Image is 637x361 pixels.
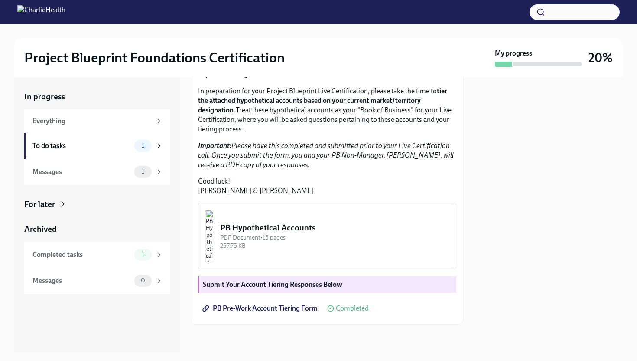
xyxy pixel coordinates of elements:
span: PB Pre-Work Account Tiering Form [204,304,318,313]
h3: 20% [588,50,613,66]
strong: tier the attached hypothetical accounts based on your current market/territory designation. [198,87,447,114]
a: PB Pre-Work Account Tiering Form [198,300,324,317]
div: Messages [32,167,131,177]
em: Please have this completed and submitted prior to your Live Certification call. Once you submit t... [198,141,454,169]
span: Completed [336,305,369,312]
strong: Submit Your Account Tiering Responses Below [203,280,342,289]
div: PDF Document • 15 pages [220,233,449,242]
p: Good luck! [PERSON_NAME] & [PERSON_NAME] [198,177,456,196]
div: To do tasks [32,141,131,151]
strong: My progress [495,49,532,58]
a: Messages0 [24,268,170,294]
p: In preparation for your Project Blueprint Live Certification, please take the time to Treat these... [198,86,456,134]
a: Archived [24,223,170,235]
strong: Important: [198,141,231,150]
a: Messages1 [24,159,170,185]
a: For later [24,199,170,210]
span: 1 [136,168,149,175]
img: PB Hypothetical Accounts [205,210,213,262]
a: In progress [24,91,170,102]
div: For later [24,199,55,210]
div: Everything [32,116,152,126]
span: 0 [136,277,150,284]
a: Completed tasks1 [24,242,170,268]
h2: Project Blueprint Foundations Certification [24,49,285,66]
div: Messages [32,276,131,286]
div: PB Hypothetical Accounts [220,222,449,233]
a: Everything [24,109,170,133]
a: To do tasks1 [24,133,170,159]
img: CharlieHealth [17,5,65,19]
div: 257.75 KB [220,242,449,250]
span: 1 [136,142,149,149]
button: PB Hypothetical AccountsPDF Document•15 pages257.75 KB [198,203,456,269]
span: 1 [136,251,149,258]
div: Completed tasks [32,250,131,259]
